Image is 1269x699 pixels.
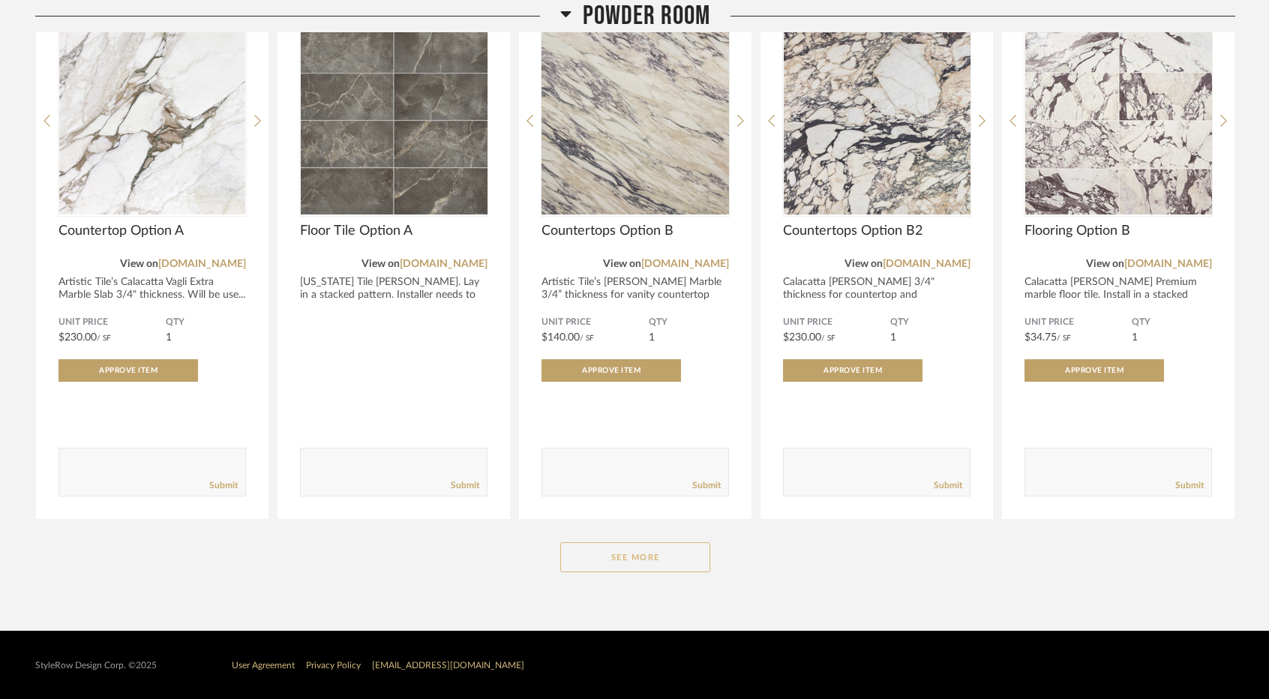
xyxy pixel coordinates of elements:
[58,359,198,382] button: Approve Item
[1175,479,1204,492] a: Submit
[692,479,721,492] a: Submit
[1024,276,1212,314] div: Calacatta [PERSON_NAME] Premium marble floor tile. Install in a stacked pattern. Will ne...
[844,259,883,269] span: View on
[582,367,640,374] span: Approve Item
[783,359,922,382] button: Approve Item
[541,332,580,343] span: $140.00
[1132,332,1138,343] span: 1
[541,276,729,314] div: Artistic Tile’s [PERSON_NAME] Marble 3/4” thickness for vanity countertop an...
[1024,223,1212,239] span: Flooring Option B
[58,223,246,239] span: Countertop Option A
[783,316,890,328] span: Unit Price
[580,334,594,342] span: / SF
[300,27,487,214] img: undefined
[934,479,962,492] a: Submit
[451,479,479,492] a: Submit
[1024,359,1164,382] button: Approve Item
[821,334,835,342] span: / SF
[300,276,487,314] div: [US_STATE] Tile [PERSON_NAME]. Lay in a stacked pattern. Installer needs to confi...
[232,661,295,670] a: User Agreement
[120,259,158,269] span: View on
[603,259,641,269] span: View on
[58,332,97,343] span: $230.00
[306,661,361,670] a: Privacy Policy
[1024,332,1057,343] span: $34.75
[35,660,157,671] div: StyleRow Design Corp. ©2025
[541,223,729,239] span: Countertops Option B
[823,367,882,374] span: Approve Item
[783,223,970,239] span: Countertops Option B2
[883,259,970,269] a: [DOMAIN_NAME]
[58,316,166,328] span: Unit Price
[166,316,246,328] span: QTY
[783,332,821,343] span: $230.00
[560,542,710,572] button: See More
[541,359,681,382] button: Approve Item
[649,332,655,343] span: 1
[58,27,246,214] img: undefined
[97,334,111,342] span: / SF
[890,332,896,343] span: 1
[372,661,524,670] a: [EMAIL_ADDRESS][DOMAIN_NAME]
[1124,259,1212,269] a: [DOMAIN_NAME]
[641,259,729,269] a: [DOMAIN_NAME]
[783,27,970,214] img: undefined
[1024,27,1212,214] img: undefined
[783,276,970,314] div: Calacatta [PERSON_NAME] 3/4" thickness for countertop and backsplash.
[1057,334,1071,342] span: / SF
[209,479,238,492] a: Submit
[1132,316,1212,328] span: QTY
[1086,259,1124,269] span: View on
[400,259,487,269] a: [DOMAIN_NAME]
[649,316,729,328] span: QTY
[1065,367,1123,374] span: Approve Item
[166,332,172,343] span: 1
[890,316,970,328] span: QTY
[361,259,400,269] span: View on
[1024,316,1132,328] span: Unit Price
[541,316,649,328] span: Unit Price
[541,27,729,214] img: undefined
[300,223,487,239] span: Floor Tile Option A
[99,367,157,374] span: Approve Item
[158,259,246,269] a: [DOMAIN_NAME]
[58,276,246,301] div: Artistic Tile’s Calacatta Vagli Extra Marble Slab 3/4" thickness. Will be use...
